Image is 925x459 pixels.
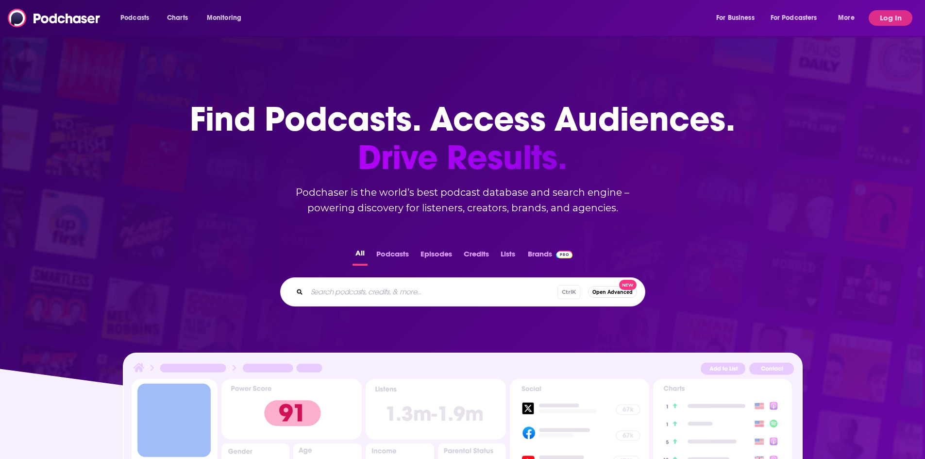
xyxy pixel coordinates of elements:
[557,285,580,299] span: Ctrl K
[869,10,912,26] button: Log In
[838,11,855,25] span: More
[461,247,492,266] button: Credits
[556,251,573,258] img: Podchaser Pro
[190,100,735,177] h1: Find Podcasts. Access Audiences.
[592,289,633,295] span: Open Advanced
[709,10,767,26] button: open menu
[588,286,637,298] button: Open AdvancedNew
[190,138,735,177] span: Drive Results.
[132,361,794,378] img: Podcast Insights Header
[764,10,831,26] button: open menu
[280,277,645,306] div: Search podcasts, credits, & more...
[366,379,506,440] img: Podcast Insights Listens
[200,10,254,26] button: open menu
[307,284,557,300] input: Search podcasts, credits, & more...
[161,10,194,26] a: Charts
[831,10,867,26] button: open menu
[269,185,657,216] h2: Podchaser is the world’s best podcast database and search engine – powering discovery for listene...
[207,11,241,25] span: Monitoring
[167,11,188,25] span: Charts
[8,9,101,27] img: Podchaser - Follow, Share and Rate Podcasts
[528,247,573,266] a: BrandsPodchaser Pro
[716,11,755,25] span: For Business
[373,247,412,266] button: Podcasts
[114,10,162,26] button: open menu
[498,247,518,266] button: Lists
[353,247,368,266] button: All
[771,11,817,25] span: For Podcasters
[221,379,362,440] img: Podcast Insights Power score
[418,247,455,266] button: Episodes
[619,280,637,290] span: New
[120,11,149,25] span: Podcasts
